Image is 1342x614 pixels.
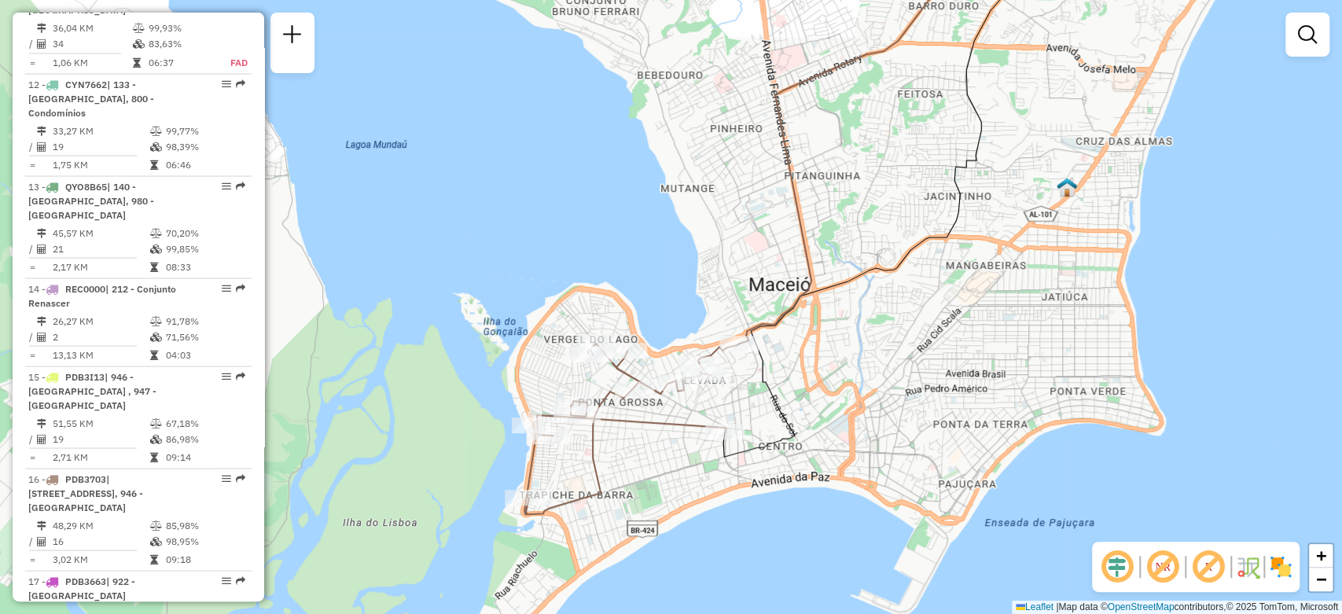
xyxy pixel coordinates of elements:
a: Nova sessão e pesquisa [277,19,308,54]
td: 45,57 KM [52,225,149,241]
i: Total de Atividades [37,142,46,151]
td: 19 [52,431,149,447]
i: Tempo total em rota [150,160,158,169]
i: Tempo total em rota [150,350,158,359]
td: 2 [52,329,149,344]
span: Exibir NR [1144,548,1182,586]
td: 06:46 [165,156,245,172]
a: Leaflet [1016,601,1053,612]
i: % de utilização do peso [150,316,162,325]
td: 71,56% [165,329,245,344]
td: / [28,241,36,256]
span: REC0000 [65,282,105,294]
i: Total de Atividades [37,434,46,443]
i: % de utilização da cubagem [150,244,162,253]
td: 85,98% [165,517,245,533]
span: Exibir rótulo [1189,548,1227,586]
td: / [28,138,36,154]
a: OpenStreetMap [1108,601,1175,612]
em: Rota exportada [236,79,245,88]
i: Tempo total em rota [150,452,158,461]
i: Distância Total [37,228,46,237]
img: Fluxo de ruas [1235,554,1260,579]
td: 83,63% [148,36,213,52]
i: Total de Atividades [37,244,46,253]
td: 33,27 KM [52,123,149,138]
em: Rota exportada [236,371,245,381]
i: Distância Total [37,418,46,428]
span: | 133 - [GEOGRAPHIC_DATA], 800 - Condomínios [28,78,154,118]
a: Zoom in [1309,544,1333,568]
td: 98,39% [165,138,245,154]
em: Rota exportada [236,283,245,292]
span: 13 - [28,180,154,220]
td: FAD [213,54,248,70]
td: 3,02 KM [52,551,149,567]
span: | 212 - Conjunto Renascer [28,282,176,308]
td: = [28,259,36,274]
em: Opções [222,371,231,381]
i: % de utilização da cubagem [150,332,162,341]
td: 06:37 [148,54,213,70]
i: Tempo total em rota [133,57,141,67]
span: 15 - [28,370,156,410]
td: 51,55 KM [52,415,149,431]
span: 16 - [28,472,143,513]
td: 21 [52,241,149,256]
td: 48,29 KM [52,517,149,533]
span: CYN7662 [65,78,107,90]
span: 14 - [28,282,176,308]
td: / [28,533,36,549]
em: Rota exportada [236,473,245,483]
span: 17 - [28,575,135,601]
td: / [28,329,36,344]
span: + [1316,546,1326,565]
i: % de utilização do peso [150,520,162,530]
td: 1,06 KM [52,54,132,70]
i: % de utilização da cubagem [150,434,162,443]
em: Opções [222,473,231,483]
i: % de utilização do peso [150,228,162,237]
span: 12 - [28,78,154,118]
td: 34 [52,36,132,52]
td: 09:18 [165,551,245,567]
i: % de utilização da cubagem [150,536,162,546]
td: 26,27 KM [52,313,149,329]
td: = [28,551,36,567]
i: Distância Total [37,520,46,530]
td: 99,77% [165,123,245,138]
a: Zoom out [1309,568,1333,591]
td: 19 [52,138,149,154]
em: Rota exportada [236,575,245,585]
span: | [1056,601,1058,612]
td: = [28,347,36,362]
i: % de utilização do peso [150,126,162,135]
i: % de utilização do peso [150,418,162,428]
td: 09:14 [165,449,245,465]
i: Distância Total [37,316,46,325]
i: Distância Total [37,24,46,33]
i: Tempo total em rota [150,262,158,271]
td: 98,95% [165,533,245,549]
span: PDB3663 [65,575,106,586]
span: PDB3I13 [65,370,105,382]
span: Ocultar deslocamento [1098,548,1136,586]
span: | [STREET_ADDRESS], 946 - [GEOGRAPHIC_DATA] [28,472,143,513]
span: | 922 - [GEOGRAPHIC_DATA] [28,575,135,601]
td: 99,85% [165,241,245,256]
i: Total de Atividades [37,39,46,49]
span: QYO8B65 [65,180,107,192]
td: 08:33 [165,259,245,274]
td: 36,04 KM [52,20,132,36]
em: Opções [222,181,231,190]
td: = [28,449,36,465]
td: / [28,36,36,52]
i: % de utilização da cubagem [133,39,145,49]
td: 04:03 [165,347,245,362]
td: 2,17 KM [52,259,149,274]
em: Rota exportada [236,181,245,190]
td: 70,20% [165,225,245,241]
td: = [28,54,36,70]
i: % de utilização da cubagem [150,142,162,151]
i: Total de Atividades [37,536,46,546]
